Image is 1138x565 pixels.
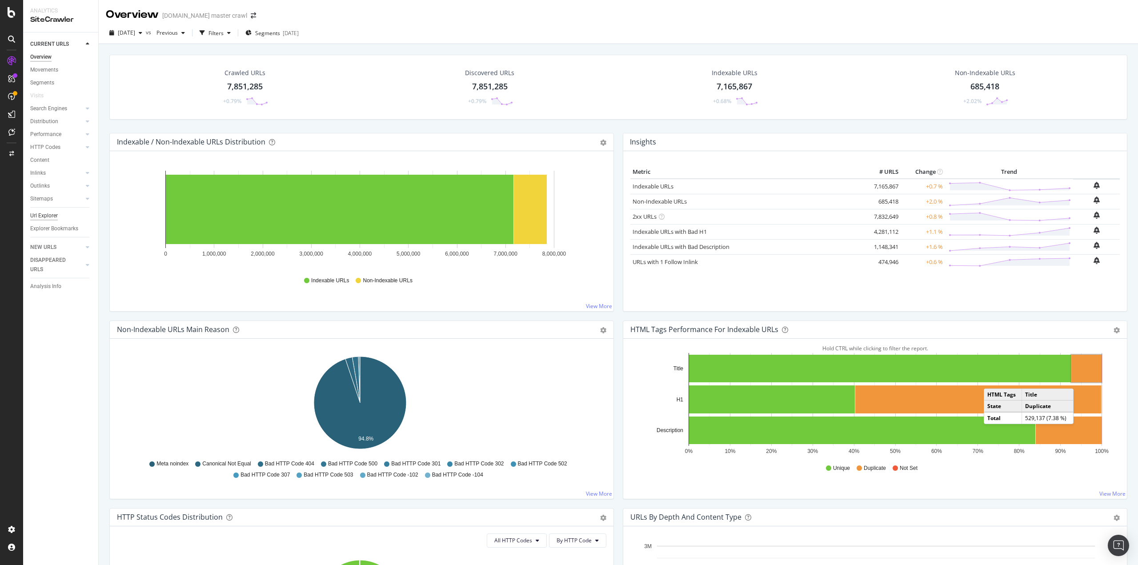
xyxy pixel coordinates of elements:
a: Url Explorer [30,211,92,220]
div: [DATE] [283,29,299,37]
button: By HTTP Code [549,533,606,548]
span: Unique [833,465,850,472]
text: Description [657,427,683,433]
div: bell-plus [1094,227,1100,234]
svg: A chart. [117,165,603,268]
div: Sitemaps [30,194,53,204]
div: Filters [208,29,224,37]
div: Search Engines [30,104,67,113]
a: Overview [30,52,92,62]
div: Explorer Bookmarks [30,224,78,233]
a: View More [586,490,612,497]
text: 90% [1055,448,1066,454]
span: Bad HTTP Code 500 [328,460,377,468]
a: 2xx URLs [633,212,657,220]
div: Indexable / Non-Indexable URLs Distribution [117,137,265,146]
div: bell-plus [1094,257,1100,264]
span: Bad HTTP Code 301 [391,460,441,468]
text: 94.8% [358,436,373,442]
span: Bad HTTP Code 502 [518,460,567,468]
a: Content [30,156,92,165]
div: +2.02% [963,97,982,105]
td: 1,148,341 [865,239,901,254]
th: # URLS [865,165,901,179]
span: Segments [255,29,280,37]
div: 7,851,285 [472,81,508,92]
span: Bad HTTP Code 503 [304,471,353,479]
div: Non-Indexable URLs Main Reason [117,325,229,334]
div: 7,851,285 [227,81,263,92]
a: DISAPPEARED URLS [30,256,83,274]
text: 3,000,000 [300,251,324,257]
div: Performance [30,130,61,139]
a: Inlinks [30,168,83,178]
td: Total [984,412,1022,424]
div: Overview [106,7,159,22]
a: View More [1099,490,1126,497]
text: 4,000,000 [348,251,372,257]
text: 80% [1014,448,1025,454]
td: +1.1 % [901,224,945,239]
a: Indexable URLs with Bad Description [633,243,729,251]
td: +2.0 % [901,194,945,209]
th: Change [901,165,945,179]
td: 7,832,649 [865,209,901,224]
span: By HTTP Code [557,537,592,544]
div: +0.79% [468,97,486,105]
text: 0% [685,448,693,454]
a: Explorer Bookmarks [30,224,92,233]
text: 5,000,000 [397,251,421,257]
td: 7,165,867 [865,179,901,194]
div: Open Intercom Messenger [1108,535,1129,556]
div: SiteCrawler [30,15,91,25]
span: All HTTP Codes [494,537,532,544]
div: bell-plus [1094,242,1100,249]
td: +1.6 % [901,239,945,254]
div: 7,165,867 [717,81,752,92]
div: [DOMAIN_NAME] master crawl [162,11,247,20]
td: 529,137 (7.38 %) [1022,412,1073,424]
text: 100% [1095,448,1109,454]
div: Visits [30,91,44,100]
div: Crawled URLs [224,68,265,77]
a: Analysis Info [30,282,92,291]
div: Distribution [30,117,58,126]
div: Analysis Info [30,282,61,291]
div: HTTP Codes [30,143,60,152]
div: bell-plus [1094,212,1100,219]
td: 685,418 [865,194,901,209]
text: 20% [766,448,777,454]
td: 4,281,112 [865,224,901,239]
div: Non-Indexable URLs [955,68,1015,77]
a: Indexable URLs with Bad H1 [633,228,707,236]
a: URLs with 1 Follow Inlink [633,258,698,266]
button: Segments[DATE] [242,26,302,40]
a: Non-Indexable URLs [633,197,687,205]
span: Bad HTTP Code 307 [240,471,290,479]
svg: A chart. [117,353,603,456]
div: Url Explorer [30,211,58,220]
div: HTML Tags Performance for Indexable URLs [630,325,778,334]
a: Movements [30,65,92,75]
text: 6,000,000 [445,251,469,257]
text: 70% [973,448,983,454]
span: vs [146,28,153,36]
text: H1 [677,397,684,403]
div: Indexable URLs [712,68,757,77]
span: Canonical Not Equal [202,460,251,468]
div: gear [600,515,606,521]
text: 0 [164,251,167,257]
h4: Insights [630,136,656,148]
button: [DATE] [106,26,146,40]
a: HTTP Codes [30,143,83,152]
div: DISAPPEARED URLS [30,256,75,274]
div: gear [1114,327,1120,333]
span: 2025 Oct. 6th [118,29,135,36]
button: Filters [196,26,234,40]
a: NEW URLS [30,243,83,252]
text: Title [673,365,684,372]
td: HTML Tags [984,389,1022,401]
div: Analytics [30,7,91,15]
